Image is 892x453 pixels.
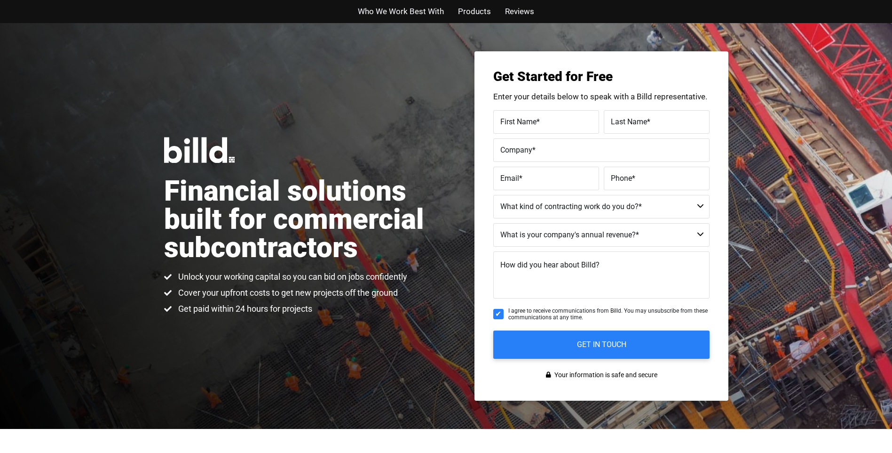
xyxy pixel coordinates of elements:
[508,307,710,321] span: I agree to receive communications from Billd. You may unsubscribe from these communications at an...
[493,309,504,319] input: I agree to receive communications from Billd. You may unsubscribe from these communications at an...
[493,93,710,101] p: Enter your details below to speak with a Billd representative.
[176,287,398,299] span: Cover your upfront costs to get new projects off the ground
[500,117,537,126] span: First Name
[176,271,407,283] span: Unlock your working capital so you can bid on jobs confidently
[552,368,657,382] span: Your information is safe and secure
[500,260,600,269] span: How did you hear about Billd?
[176,303,312,315] span: Get paid within 24 hours for projects
[500,173,519,182] span: Email
[493,331,710,359] input: GET IN TOUCH
[493,70,710,83] h3: Get Started for Free
[611,173,632,182] span: Phone
[358,5,444,18] a: Who We Work Best With
[164,177,446,262] h1: Financial solutions built for commercial subcontractors
[458,5,491,18] a: Products
[505,5,534,18] a: Reviews
[611,117,647,126] span: Last Name
[500,145,532,154] span: Company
